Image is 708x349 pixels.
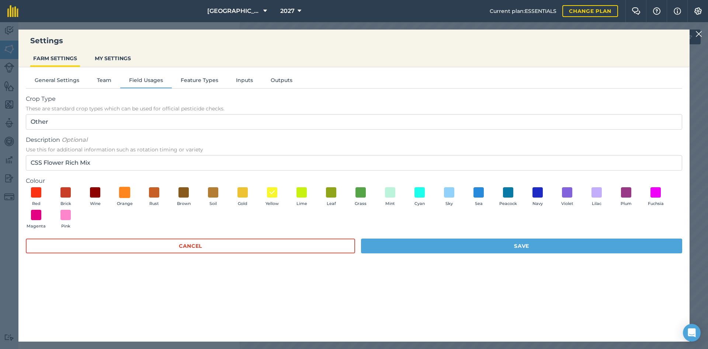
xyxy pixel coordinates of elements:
[652,7,661,15] img: A question mark icon
[26,76,88,87] button: General Settings
[527,187,548,207] button: Navy
[114,187,135,207] button: Orange
[532,201,543,207] span: Navy
[238,201,247,207] span: Gold
[445,201,453,207] span: Sky
[26,187,46,207] button: Red
[173,187,194,207] button: Brown
[61,223,70,230] span: Pink
[26,114,682,130] input: Start typing to search for crop type
[232,187,253,207] button: Gold
[60,201,71,207] span: Brick
[562,5,618,17] a: Change plan
[592,201,601,207] span: Lilac
[694,7,702,15] img: A cog icon
[648,201,664,207] span: Fuchsia
[355,201,367,207] span: Grass
[296,201,307,207] span: Lime
[490,7,556,15] span: Current plan : ESSENTIALS
[149,201,159,207] span: Rust
[645,187,666,207] button: Fuchsia
[409,187,430,207] button: Cyan
[350,187,371,207] button: Grass
[90,201,101,207] span: Wine
[385,201,395,207] span: Mint
[32,201,41,207] span: Red
[203,187,223,207] button: Soil
[321,187,341,207] button: Leaf
[327,201,336,207] span: Leaf
[695,30,702,38] img: svg+xml;base64,PHN2ZyB4bWxucz0iaHR0cDovL3d3dy53My5vcmcvMjAwMC9zdmciIHdpZHRoPSIyMiIgaGVpZ2h0PSIzMC...
[26,136,682,144] span: Description
[361,239,682,253] button: Save
[632,7,641,15] img: Two speech bubbles overlapping with the left bubble in the forefront
[280,7,295,16] span: 2027
[30,51,80,65] button: FARM SETTINGS
[88,76,120,87] button: Team
[62,136,87,143] em: Optional
[557,187,577,207] button: Violet
[7,5,18,17] img: fieldmargin Logo
[291,187,312,207] button: Lime
[265,201,279,207] span: Yellow
[85,187,105,207] button: Wine
[414,201,425,207] span: Cyan
[172,76,227,87] button: Feature Types
[209,201,217,207] span: Soil
[621,201,632,207] span: Plum
[177,201,191,207] span: Brown
[561,201,573,207] span: Violet
[26,105,682,112] span: These are standard crop types which can be used for official pesticide checks.
[92,51,134,65] button: MY SETTINGS
[499,201,517,207] span: Peacock
[26,146,682,153] span: Use this for additional information such as rotation timing or variety
[207,7,260,16] span: [GEOGRAPHIC_DATA]
[475,201,483,207] span: Sea
[27,223,46,230] span: Magenta
[144,187,164,207] button: Rust
[26,95,682,103] span: Crop Type
[18,35,690,46] h3: Settings
[586,187,607,207] button: Lilac
[683,324,701,342] div: Open Intercom Messenger
[55,187,76,207] button: Brick
[439,187,459,207] button: Sky
[262,76,301,87] button: Outputs
[26,210,46,230] button: Magenta
[262,187,282,207] button: Yellow
[26,239,355,253] button: Cancel
[120,76,172,87] button: Field Usages
[117,201,133,207] span: Orange
[26,177,682,185] label: Colour
[498,187,518,207] button: Peacock
[269,188,275,197] img: svg+xml;base64,PHN2ZyB4bWxucz0iaHR0cDovL3d3dy53My5vcmcvMjAwMC9zdmciIHdpZHRoPSIxOCIgaGVpZ2h0PSIyNC...
[55,210,76,230] button: Pink
[468,187,489,207] button: Sea
[674,7,681,16] img: svg+xml;base64,PHN2ZyB4bWxucz0iaHR0cDovL3d3dy53My5vcmcvMjAwMC9zdmciIHdpZHRoPSIxNyIgaGVpZ2h0PSIxNy...
[380,187,400,207] button: Mint
[616,187,636,207] button: Plum
[227,76,262,87] button: Inputs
